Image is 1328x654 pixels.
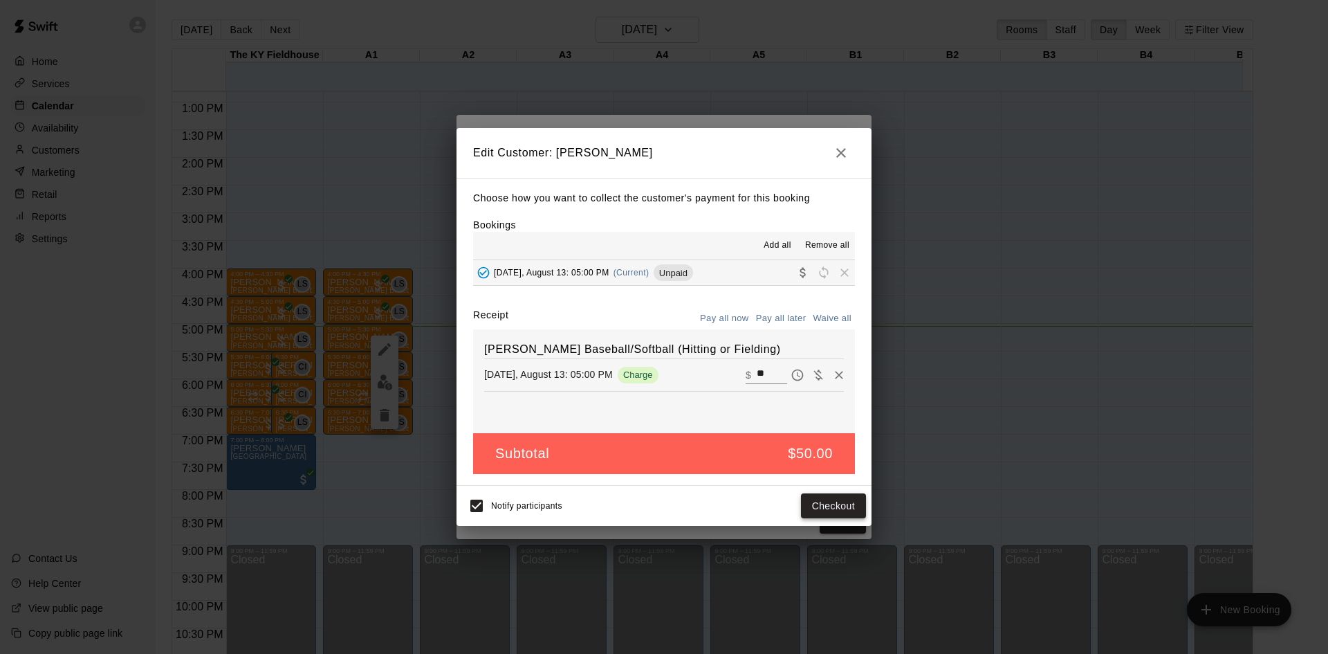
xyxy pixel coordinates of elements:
[697,308,753,329] button: Pay all now
[654,268,693,278] span: Unpaid
[834,267,855,278] span: Remove
[813,267,834,278] span: Reschedule
[495,444,549,463] h5: Subtotal
[788,444,833,463] h5: $50.00
[805,239,849,253] span: Remove all
[484,367,613,381] p: [DATE], August 13: 05:00 PM
[491,501,562,511] span: Notify participants
[808,368,829,380] span: Waive payment
[618,370,658,380] span: Charge
[484,340,844,358] h6: [PERSON_NAME] Baseball/Softball (Hitting or Fielding)
[473,219,516,230] label: Bookings
[753,308,810,329] button: Pay all later
[809,308,855,329] button: Waive all
[614,268,649,278] span: (Current)
[473,308,508,329] label: Receipt
[746,368,751,382] p: $
[494,268,609,278] span: [DATE], August 13: 05:00 PM
[456,128,871,178] h2: Edit Customer: [PERSON_NAME]
[801,493,866,519] button: Checkout
[473,260,855,286] button: Added - Collect Payment[DATE], August 13: 05:00 PM(Current)UnpaidCollect paymentRescheduleRemove
[473,190,855,207] p: Choose how you want to collect the customer's payment for this booking
[764,239,791,253] span: Add all
[473,262,494,283] button: Added - Collect Payment
[829,365,849,385] button: Remove
[800,235,855,257] button: Remove all
[793,267,813,278] span: Collect payment
[787,368,808,380] span: Pay later
[755,235,800,257] button: Add all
